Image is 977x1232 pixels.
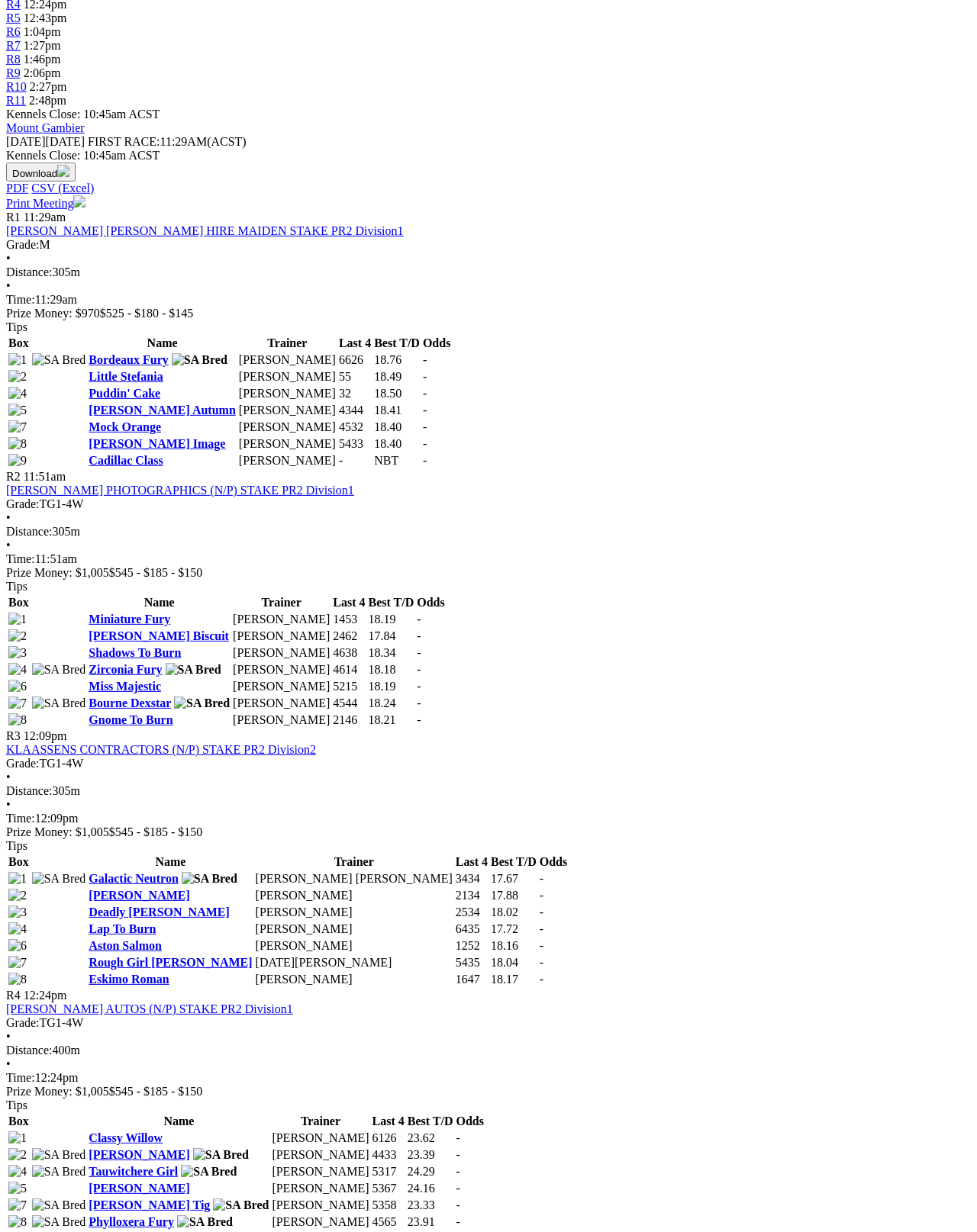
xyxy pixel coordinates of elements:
div: Download [6,182,971,195]
span: 1:46pm [24,53,61,66]
img: SA Bred [193,1148,249,1162]
td: 18.40 [373,420,421,435]
span: [DATE] [6,135,46,148]
div: Prize Money: $970 [6,307,971,320]
td: [PERSON_NAME] [271,1198,369,1213]
img: 1 [8,613,27,626]
th: Odds [422,336,451,351]
span: [DATE] [6,135,85,148]
a: Rough Girl [PERSON_NAME] [89,956,252,969]
td: 4532 [338,420,372,435]
th: Trainer [232,595,331,610]
span: - [417,613,421,626]
span: - [423,387,427,400]
div: 12:09pm [6,812,971,825]
td: [PERSON_NAME] [232,645,331,661]
span: - [540,956,543,969]
td: 23.33 [407,1198,454,1213]
span: • [6,770,11,783]
img: SA Bred [32,872,86,886]
img: SA Bred [181,1165,237,1179]
a: R11 [6,94,26,107]
a: [PERSON_NAME] PHOTOGRAPHICS (N/P) STAKE PR2 Division1 [6,484,354,497]
span: • [6,252,11,265]
span: - [417,680,421,693]
img: SA Bred [174,696,230,710]
td: 24.16 [407,1181,454,1196]
td: [PERSON_NAME] [232,679,331,694]
td: 5367 [372,1181,405,1196]
span: R7 [6,39,21,52]
div: 305m [6,265,971,279]
td: 24.29 [407,1164,454,1179]
span: Box [8,596,29,609]
span: - [417,646,421,659]
td: 6126 [372,1131,405,1146]
img: SA Bred [32,1198,86,1212]
span: - [456,1148,459,1161]
a: CSV (Excel) [31,182,94,195]
img: SA Bred [32,1165,86,1179]
a: R8 [6,53,21,66]
td: 18.24 [367,696,414,711]
td: 2534 [455,905,488,920]
span: FIRST RACE: [88,135,160,148]
div: Prize Money: $1,005 [6,825,971,839]
span: Box [8,855,29,868]
th: Best T/D [490,854,537,870]
a: Mount Gambier [6,121,85,134]
td: 18.41 [373,403,421,418]
div: TG1-4W [6,1016,971,1030]
a: Deadly [PERSON_NAME] [89,906,229,918]
a: [PERSON_NAME] Tig [89,1198,210,1211]
th: Odds [539,854,568,870]
td: 18.19 [367,679,414,694]
a: Miniature Fury [89,613,170,626]
td: 23.91 [407,1214,454,1230]
span: R5 [6,11,21,24]
a: R9 [6,66,21,79]
td: [PERSON_NAME] [238,403,337,418]
th: Last 4 [455,854,488,870]
button: Download [6,162,76,182]
a: [PERSON_NAME] AUTOS (N/P) STAKE PR2 Division1 [6,1002,293,1015]
span: R6 [6,25,21,38]
a: Miss Majestic [89,680,161,693]
a: Classy Willow [89,1131,163,1144]
td: 18.17 [490,972,537,987]
th: Last 4 [338,336,372,351]
div: 400m [6,1044,971,1057]
td: 6626 [338,352,372,368]
td: [PERSON_NAME] [255,938,453,954]
span: 1:04pm [24,25,61,38]
td: 18.50 [373,386,421,401]
a: [PERSON_NAME] [89,1148,189,1161]
span: - [456,1198,459,1211]
span: $525 - $180 - $145 [100,307,194,320]
td: NBT [373,453,421,468]
span: Box [8,336,29,349]
span: - [540,939,543,952]
img: 8 [8,1215,27,1229]
th: Name [88,1114,269,1129]
a: Tauwitchere Girl [89,1165,178,1178]
td: [PERSON_NAME] [232,629,331,644]
td: 18.02 [490,905,537,920]
td: 18.76 [373,352,421,368]
span: $545 - $185 - $150 [109,1085,203,1098]
td: 2462 [332,629,366,644]
td: [PERSON_NAME] [271,1214,369,1230]
span: - [456,1182,459,1195]
a: Print Meeting [6,197,85,210]
span: 12:24pm [24,989,67,1002]
img: 2 [8,629,27,643]
a: [PERSON_NAME] [89,889,189,902]
span: 12:09pm [24,729,67,742]
span: - [540,973,543,986]
a: Shadows To Burn [89,646,181,659]
td: 23.39 [407,1147,454,1163]
img: 8 [8,713,27,727]
img: 4 [8,1165,27,1179]
td: [PERSON_NAME] [232,612,331,627]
